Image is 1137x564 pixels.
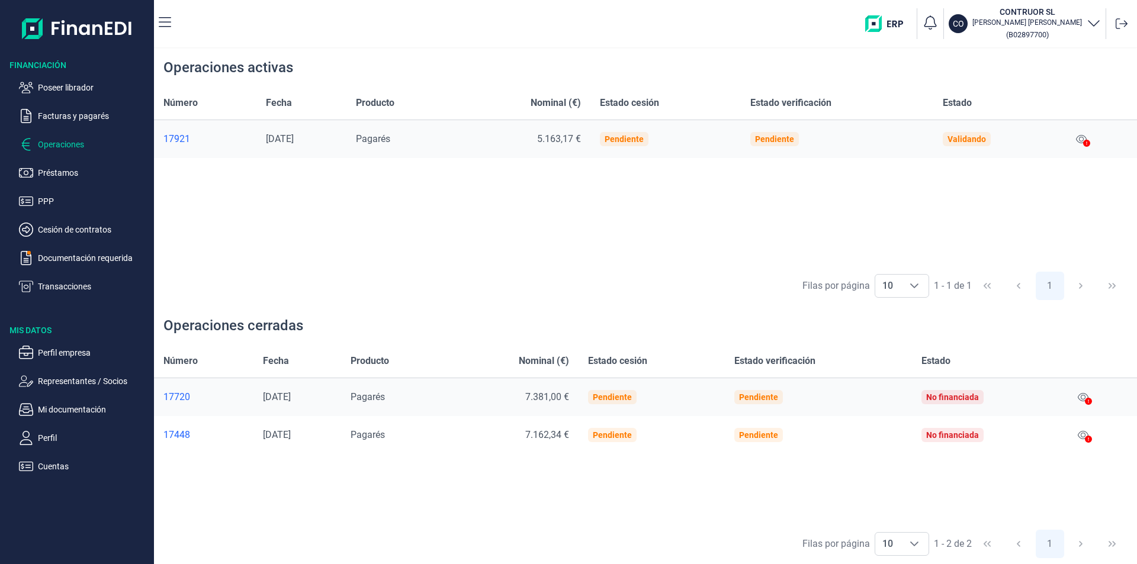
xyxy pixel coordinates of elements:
[38,279,149,294] p: Transacciones
[588,354,647,368] span: Estado cesión
[926,430,979,440] div: No financiada
[19,137,149,152] button: Operaciones
[351,354,389,368] span: Producto
[38,109,149,123] p: Facturas y pagarés
[972,6,1082,18] h3: CONTRUOR SL
[973,272,1001,300] button: First Page
[38,459,149,473] p: Cuentas
[593,392,632,402] div: Pendiente
[943,96,972,110] span: Estado
[1036,272,1064,300] button: Page 1
[163,58,293,77] div: Operaciones activas
[875,533,900,555] span: 10
[605,134,644,144] div: Pendiente
[750,96,831,110] span: Estado verificación
[163,316,303,335] div: Operaciones cerradas
[739,392,778,402] div: Pendiente
[163,96,198,110] span: Número
[926,392,979,402] div: No financiada
[19,402,149,417] button: Mi documentación
[921,354,950,368] span: Estado
[38,346,149,360] p: Perfil empresa
[163,354,198,368] span: Número
[19,166,149,180] button: Préstamos
[739,430,778,440] div: Pendiente
[38,431,149,445] p: Perfil
[537,133,581,144] span: 5.163,17 €
[263,429,332,441] div: [DATE]
[22,9,133,47] img: Logo de aplicación
[1036,530,1064,558] button: Page 1
[593,430,632,440] div: Pendiente
[525,391,569,402] span: 7.381,00 €
[947,134,986,144] div: Validando
[19,459,149,473] button: Cuentas
[802,279,870,293] div: Filas por página
[949,6,1101,41] button: COCONTRUOR SL[PERSON_NAME] [PERSON_NAME](B02897700)
[19,279,149,294] button: Transacciones
[38,80,149,95] p: Poseer librador
[802,537,870,551] div: Filas por página
[734,354,815,368] span: Estado verificación
[900,275,929,297] div: Choose
[875,275,900,297] span: 10
[1006,30,1049,39] small: Copiar cif
[19,346,149,360] button: Perfil empresa
[1067,530,1095,558] button: Next Page
[19,223,149,237] button: Cesión de contratos
[351,391,385,402] span: Pagarés
[973,530,1001,558] button: First Page
[266,133,337,145] div: [DATE]
[865,15,912,32] img: erp
[531,96,581,110] span: Nominal (€)
[356,133,390,144] span: Pagarés
[163,133,247,145] a: 17921
[1098,272,1126,300] button: Last Page
[351,429,385,440] span: Pagarés
[263,391,332,403] div: [DATE]
[263,354,289,368] span: Fecha
[38,166,149,180] p: Préstamos
[1067,272,1095,300] button: Next Page
[900,533,929,555] div: Choose
[38,223,149,237] p: Cesión de contratos
[38,402,149,417] p: Mi documentación
[755,134,794,144] div: Pendiente
[19,194,149,208] button: PPP
[953,18,964,30] p: CO
[1004,272,1033,300] button: Previous Page
[163,391,244,403] a: 17720
[519,354,569,368] span: Nominal (€)
[600,96,659,110] span: Estado cesión
[266,96,292,110] span: Fecha
[19,374,149,388] button: Representantes / Socios
[163,429,244,441] a: 17448
[525,429,569,440] span: 7.162,34 €
[38,251,149,265] p: Documentación requerida
[934,281,972,291] span: 1 - 1 de 1
[19,251,149,265] button: Documentación requerida
[19,80,149,95] button: Poseer librador
[38,374,149,388] p: Representantes / Socios
[19,109,149,123] button: Facturas y pagarés
[1004,530,1033,558] button: Previous Page
[1098,530,1126,558] button: Last Page
[356,96,394,110] span: Producto
[934,539,972,549] span: 1 - 2 de 2
[19,431,149,445] button: Perfil
[38,194,149,208] p: PPP
[972,18,1082,27] p: [PERSON_NAME] [PERSON_NAME]
[38,137,149,152] p: Operaciones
